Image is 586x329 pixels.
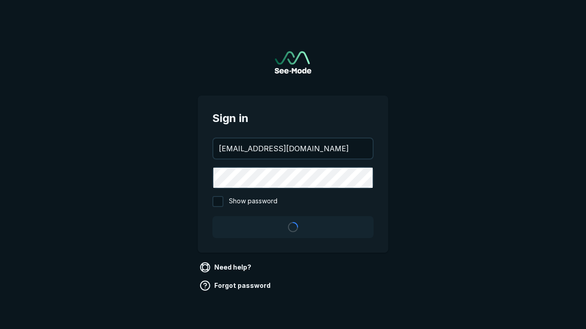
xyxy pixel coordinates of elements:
a: Need help? [198,260,255,275]
a: Forgot password [198,278,274,293]
a: Go to sign in [275,51,311,74]
img: See-Mode Logo [275,51,311,74]
input: your@email.com [213,138,373,159]
span: Show password [229,196,277,207]
span: Sign in [212,110,374,127]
